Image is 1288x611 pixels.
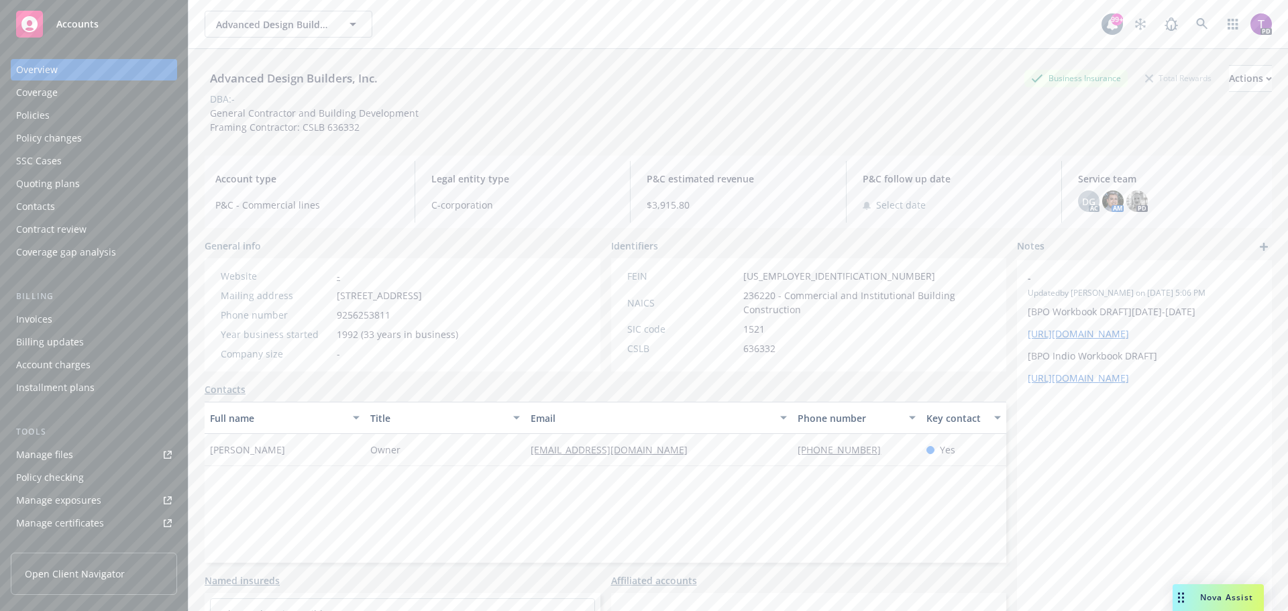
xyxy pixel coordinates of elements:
[743,341,775,355] span: 636332
[1229,65,1272,92] button: Actions
[1017,260,1272,396] div: -Updatedby [PERSON_NAME] on [DATE] 5:06 PM[BPO Workbook DRAFT][DATE]-[DATE][URL][DOMAIN_NAME][BPO...
[1173,584,1264,611] button: Nova Assist
[210,411,345,425] div: Full name
[16,173,80,195] div: Quoting plans
[221,308,331,322] div: Phone number
[205,239,261,253] span: General info
[627,341,738,355] div: CSLB
[16,444,73,465] div: Manage files
[205,70,383,87] div: Advanced Design Builders, Inc.
[11,444,177,465] a: Manage files
[16,331,84,353] div: Billing updates
[1028,327,1129,340] a: [URL][DOMAIN_NAME]
[11,105,177,126] a: Policies
[56,19,99,30] span: Accounts
[16,105,50,126] div: Policies
[792,402,920,434] button: Phone number
[11,173,177,195] a: Quoting plans
[11,309,177,330] a: Invoices
[627,296,738,310] div: NAICS
[1028,372,1129,384] a: [URL][DOMAIN_NAME]
[11,5,177,43] a: Accounts
[25,567,125,581] span: Open Client Navigator
[1256,239,1272,255] a: add
[627,322,738,336] div: SIC code
[16,377,95,398] div: Installment plans
[1111,13,1123,25] div: 99+
[1017,239,1044,255] span: Notes
[16,127,82,149] div: Policy changes
[743,322,765,336] span: 1521
[611,239,658,253] span: Identifiers
[531,411,772,425] div: Email
[926,411,986,425] div: Key contact
[370,411,505,425] div: Title
[16,241,116,263] div: Coverage gap analysis
[11,219,177,240] a: Contract review
[205,382,246,396] a: Contacts
[16,535,79,557] div: Manage BORs
[876,198,926,212] span: Select date
[1229,66,1272,91] div: Actions
[16,59,58,80] div: Overview
[16,150,62,172] div: SSC Cases
[337,347,340,361] span: -
[11,512,177,534] a: Manage certificates
[1126,190,1148,212] img: photo
[743,269,935,283] span: [US_EMPLOYER_IDENTIFICATION_NUMBER]
[921,402,1006,434] button: Key contact
[11,535,177,557] a: Manage BORs
[1200,592,1253,603] span: Nova Assist
[525,402,792,434] button: Email
[647,172,830,186] span: P&C estimated revenue
[611,573,697,588] a: Affiliated accounts
[1102,190,1124,212] img: photo
[16,512,104,534] div: Manage certificates
[337,288,422,302] span: [STREET_ADDRESS]
[1078,172,1261,186] span: Service team
[221,269,331,283] div: Website
[16,196,55,217] div: Contacts
[1250,13,1272,35] img: photo
[16,82,58,103] div: Coverage
[337,327,458,341] span: 1992 (33 years in business)
[221,347,331,361] div: Company size
[1138,70,1218,87] div: Total Rewards
[215,198,398,212] span: P&C - Commercial lines
[431,172,614,186] span: Legal entity type
[627,269,738,283] div: FEIN
[11,331,177,353] a: Billing updates
[431,198,614,212] span: C-corporation
[16,467,84,488] div: Policy checking
[1158,11,1185,38] a: Report a Bug
[11,425,177,439] div: Tools
[1028,349,1261,363] p: [BPO Indio Workbook DRAFT]
[1220,11,1246,38] a: Switch app
[11,354,177,376] a: Account charges
[337,270,340,282] a: -
[370,443,400,457] span: Owner
[216,17,332,32] span: Advanced Design Builders, Inc.
[798,411,900,425] div: Phone number
[337,308,390,322] span: 9256253811
[365,402,525,434] button: Title
[11,290,177,303] div: Billing
[1028,304,1261,319] p: [BPO Workbook DRAFT][DATE]-[DATE]
[1028,271,1226,285] span: -
[1173,584,1189,611] div: Drag to move
[210,107,419,133] span: General Contractor and Building Development Framing Contractor: CSLB 636332
[1127,11,1154,38] a: Stop snowing
[215,172,398,186] span: Account type
[11,150,177,172] a: SSC Cases
[1024,70,1128,87] div: Business Insurance
[205,11,372,38] button: Advanced Design Builders, Inc.
[1028,287,1261,299] span: Updated by [PERSON_NAME] on [DATE] 5:06 PM
[11,82,177,103] a: Coverage
[11,490,177,511] a: Manage exposures
[531,443,698,456] a: [EMAIL_ADDRESS][DOMAIN_NAME]
[11,59,177,80] a: Overview
[210,92,235,106] div: DBA: -
[16,354,91,376] div: Account charges
[11,377,177,398] a: Installment plans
